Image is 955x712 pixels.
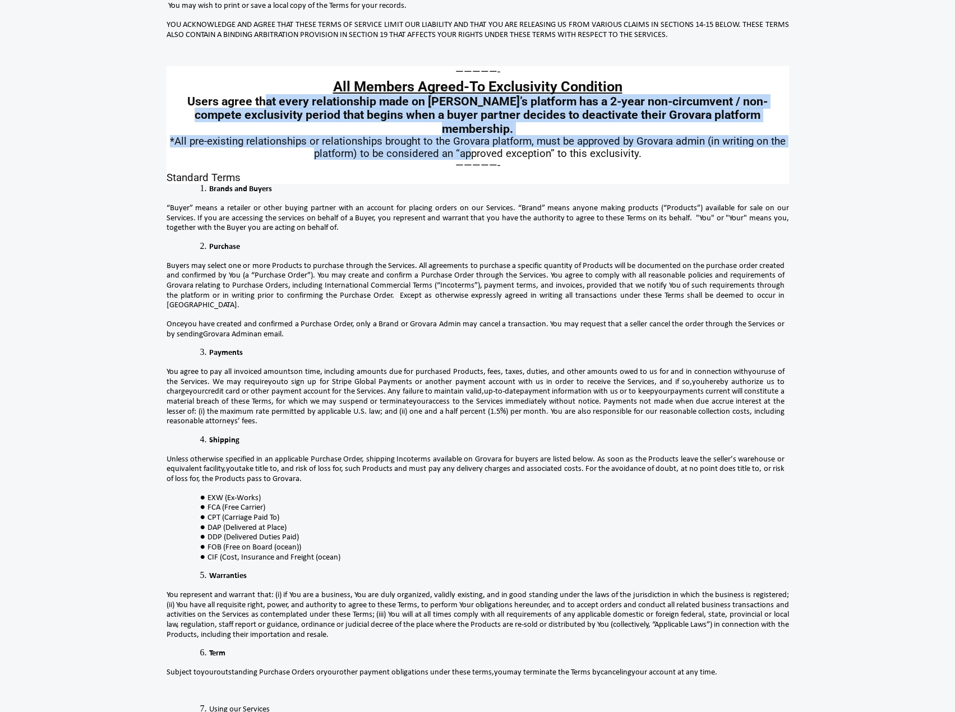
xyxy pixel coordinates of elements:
[294,368,320,376] span: on time
[253,330,284,339] span: an email.
[520,387,654,396] span: payment information with us or to keep
[209,649,225,658] span: Term
[167,465,785,483] span: take title to, and risk of loss for, such Products and must pay any delivery charges and associat...
[324,668,339,677] span: your
[207,503,265,512] span: FCA (Free Carrier)
[748,368,764,376] span: your
[207,524,287,532] span: DAP (Delivered at Place)
[187,94,768,136] span: Users agree that every relationship made on [PERSON_NAME]’s platform has a 2-year non-circumvent ...
[207,494,261,502] span: EXW (Ex-Works)
[167,368,785,386] span: use of the Services. We may require
[281,378,692,386] span: to sign up for Stripe Global Payments or another payment account with us in order to receive the ...
[207,514,279,522] span: CPT (Carriage Paid To)
[167,397,785,426] span: access to the Services immediately without notice. Payments not made when due accrue interest at ...
[631,668,717,677] span: your account at any time.
[170,135,786,159] span: *All pre-existing relationships or relationships brought to the Grovara platform, must be approve...
[167,172,241,184] span: Standard Terms
[339,668,494,677] span: other payment obligations under these terms,
[203,330,253,339] span: Grovara Admin
[167,455,785,474] span: Unless otherwise specified in an applicable Purchase Order, shipping Incoterms available on Grova...
[494,668,507,677] span: you
[167,320,184,329] span: Once
[167,368,294,376] span: You agree to pay all invoiced amounts
[209,185,272,193] span: Brands and Buyers
[455,159,500,172] span: —————-
[654,387,670,396] span: your
[167,21,789,39] span: YOU ACKNOWLEDGE AND AGREE THAT THESE TERMS OF SERVICE LIMIT OUR LIABILITY AND THAT YOU ARE RELEAS...
[320,368,748,376] span: , including amounts due for purchased Products, fees, taxes, duties, and other amounts owed to us...
[207,553,340,562] span: CIF (Cost, Insurance and Freight (ocean)
[455,66,500,78] span: —————-
[692,378,705,386] span: you
[507,668,601,677] span: may terminate the Terms by
[209,243,240,251] span: Purchase
[209,349,243,357] span: Payments
[209,572,247,580] span: Warranties
[167,262,785,310] span: Buyers may select one or more Products to purchase through the Services. All agreements to purcha...
[189,387,205,396] span: your
[167,591,789,639] span: You represent and warrant that: (i) if You are a business, You are duly organized, validly existi...
[167,320,785,339] span: ou have created and confirmed a Purchase Order, only a Brand or Grovara Admin may cancel a transa...
[268,378,281,386] span: you
[205,387,484,396] span: credit card or other payment account for the Services. Any failure to maintain valid,
[207,543,301,552] span: FOB (Free on Board (ocean))
[201,668,216,677] span: your
[167,204,789,232] span: “Buyer” means a retailer or other buying partner with an account for placing orders on our Servic...
[167,668,201,677] span: Subject to
[209,436,239,445] span: Shipping
[413,397,428,406] span: your
[207,533,299,542] span: DDP (Delivered Duties Paid)
[226,465,239,473] span: you
[333,78,622,95] span: All Members Agreed-To Exclusivity Condition
[601,668,631,677] span: canceling
[484,387,520,396] span: up-to-date
[184,320,188,329] span: y
[216,668,324,677] span: outstanding Purchase Orders or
